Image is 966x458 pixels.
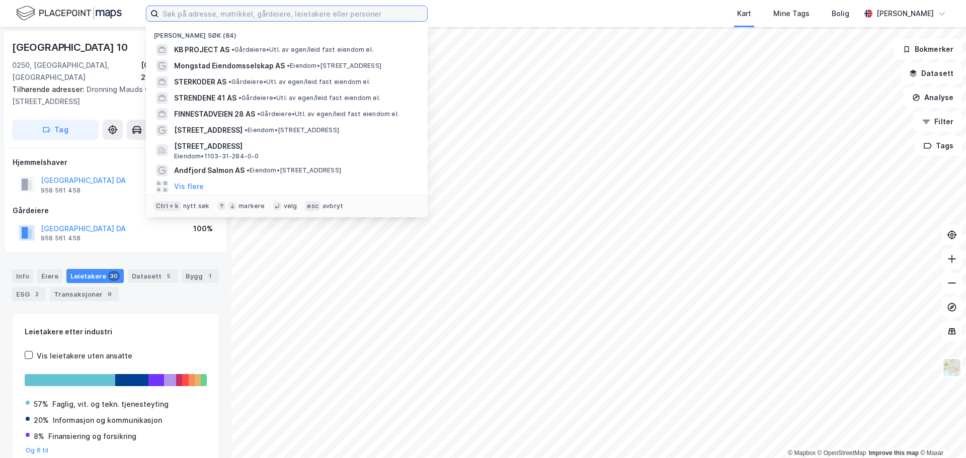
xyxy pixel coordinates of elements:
div: Leietakere etter industri [25,326,207,338]
span: • [247,166,250,174]
div: Finansiering og forsikring [48,430,136,442]
span: [STREET_ADDRESS] [174,140,416,152]
span: Gårdeiere • Utl. av egen/leid fast eiendom el. [228,78,370,86]
iframe: Chat Widget [916,410,966,458]
div: [PERSON_NAME] søk (84) [146,24,428,42]
div: Datasett [128,269,178,283]
span: Andfjord Salmon AS [174,164,245,176]
span: • [287,62,290,69]
div: Mine Tags [773,8,810,20]
div: 0250, [GEOGRAPHIC_DATA], [GEOGRAPHIC_DATA] [12,59,141,83]
div: Kart [737,8,751,20]
input: Søk på adresse, matrikkel, gårdeiere, leietakere eller personer [158,6,427,21]
div: esc [305,201,320,211]
div: [PERSON_NAME] [876,8,934,20]
div: 20% [34,414,49,426]
div: 57% [34,398,48,410]
img: Z [942,358,961,377]
button: Tag [12,120,99,140]
a: OpenStreetMap [818,449,866,456]
span: FINNESTADVEIEN 28 AS [174,108,255,120]
div: 2 [32,289,42,299]
span: [STREET_ADDRESS] [174,124,243,136]
div: 958 561 458 [41,187,80,195]
span: Gårdeiere • Utl. av egen/leid fast eiendom el. [231,46,373,54]
a: Mapbox [788,449,816,456]
div: markere [238,202,265,210]
span: Eiendom • 1103-31-284-0-0 [174,152,259,160]
button: Datasett [901,63,962,83]
div: nytt søk [183,202,210,210]
span: Eiendom • [STREET_ADDRESS] [247,166,341,174]
span: STERKODER AS [174,76,226,88]
span: • [228,78,231,85]
span: Tilhørende adresser: [12,85,87,94]
div: 30 [108,271,120,281]
div: [GEOGRAPHIC_DATA], 209/34 [141,59,219,83]
div: 9 [105,289,115,299]
span: • [231,46,234,53]
div: 1 [205,271,215,281]
div: Hjemmelshaver [13,156,219,168]
a: Improve this map [869,449,919,456]
button: Og 6 til [26,446,49,454]
button: Tags [915,136,962,156]
button: Bokmerker [894,39,962,59]
div: Dronning Mauds Gate [STREET_ADDRESS] [12,83,211,108]
div: Ctrl + k [154,201,181,211]
span: Gårdeiere • Utl. av egen/leid fast eiendom el. [257,110,399,118]
img: logo.f888ab2527a4732fd821a326f86c7f29.svg [16,5,122,22]
span: STRENDENE 41 AS [174,92,236,104]
span: Eiendom • [STREET_ADDRESS] [245,126,339,134]
span: Mongstad Eiendomsselskap AS [174,60,285,72]
div: [GEOGRAPHIC_DATA] 10 [12,39,130,55]
div: Faglig, vit. og tekn. tjenesteyting [52,398,169,410]
button: Filter [914,112,962,132]
div: 100% [193,223,213,235]
div: 958 561 458 [41,234,80,242]
div: Gårdeiere [13,205,219,217]
div: Eiere [37,269,62,283]
div: velg [284,202,297,210]
span: Eiendom • [STREET_ADDRESS] [287,62,381,70]
div: avbryt [323,202,343,210]
span: KB PROJECT AS [174,44,229,56]
span: Gårdeiere • Utl. av egen/leid fast eiendom el. [238,94,380,102]
button: Analyse [904,87,962,108]
div: Informasjon og kommunikasjon [53,414,162,426]
div: Info [12,269,33,283]
div: 8% [34,430,44,442]
span: • [238,94,242,102]
span: • [257,110,260,118]
div: Transaksjoner [50,287,119,301]
div: Vis leietakere uten ansatte [37,350,132,362]
button: Vis flere [174,180,204,193]
div: Bolig [832,8,849,20]
div: 5 [164,271,174,281]
span: • [245,126,248,134]
div: Bygg [182,269,219,283]
div: Leietakere [66,269,124,283]
div: ESG [12,287,46,301]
